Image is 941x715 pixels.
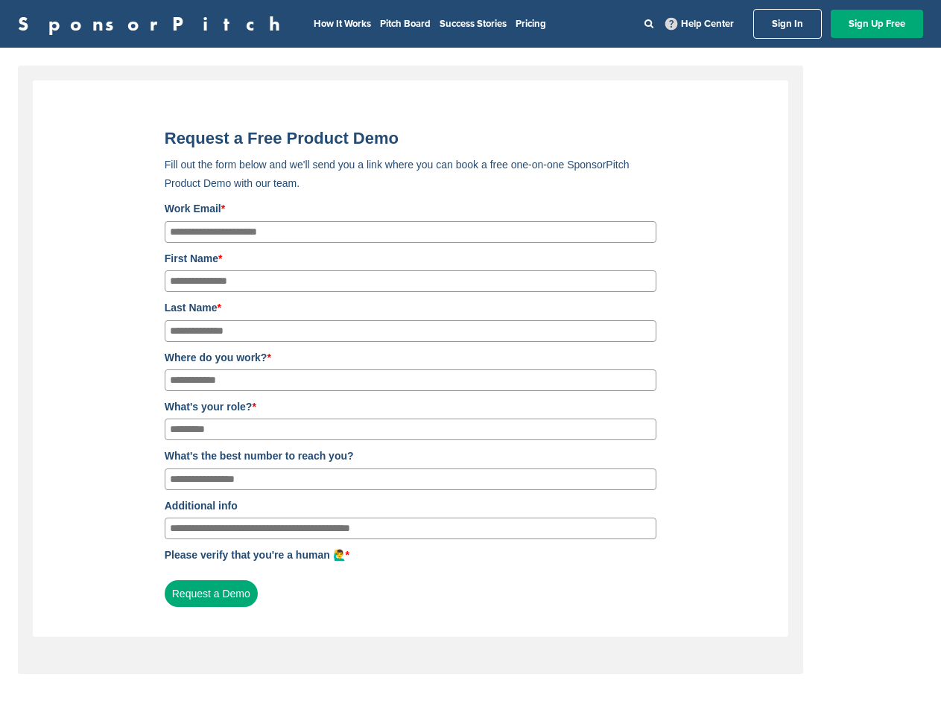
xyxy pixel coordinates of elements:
label: Please verify that you're a human 🙋‍♂️ [165,547,656,563]
a: Sign In [753,9,822,39]
label: What's the best number to reach you? [165,448,656,464]
label: Last Name [165,299,656,316]
label: Work Email [165,200,656,217]
button: Request a Demo [165,580,258,607]
label: What's your role? [165,398,656,415]
label: Where do you work? [165,349,656,366]
a: SponsorPitch [18,14,290,34]
a: Success Stories [440,18,507,30]
p: Fill out the form below and we'll send you a link where you can book a free one-on-one SponsorPit... [165,156,656,193]
a: Sign Up Free [831,10,923,38]
a: Pitch Board [380,18,431,30]
a: Help Center [662,15,737,33]
label: Additional info [165,498,656,514]
a: Pricing [516,18,546,30]
label: First Name [165,250,656,267]
a: How It Works [314,18,371,30]
title: Request a Free Product Demo [165,129,656,148]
